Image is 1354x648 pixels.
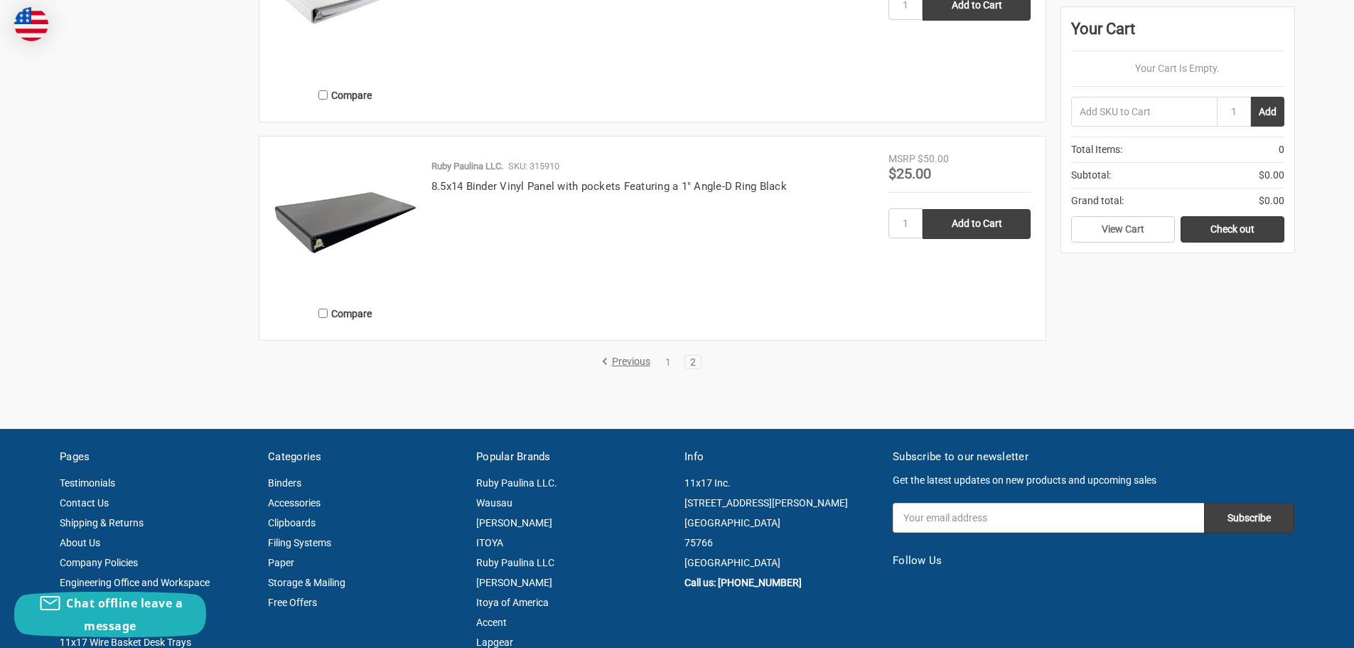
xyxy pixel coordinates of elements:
[476,477,557,489] a: Ruby Paulina LLC.
[1071,193,1124,208] span: Grand total:
[1204,503,1294,533] input: Subscribe
[893,553,1294,569] h5: Follow Us
[274,83,417,107] label: Compare
[888,152,915,166] div: MSRP
[60,497,109,509] a: Contact Us
[60,477,115,489] a: Testimonials
[684,449,878,465] h5: Info
[893,503,1204,533] input: Your email address
[14,592,206,637] button: Chat offline leave a message
[1071,168,1111,183] span: Subtotal:
[508,159,559,174] p: SKU: 315910
[318,309,328,318] input: Compare
[274,302,417,325] label: Compare
[893,473,1294,488] p: Get the latest updates on new products and upcoming sales
[1251,97,1284,127] button: Add
[476,517,552,529] a: [PERSON_NAME]
[268,537,331,548] a: Filing Systems
[1071,97,1217,127] input: Add SKU to Cart
[66,595,183,634] span: Chat offline leave a message
[14,7,48,41] img: duty and tax information for United States
[1071,216,1175,243] a: View Cart
[476,577,552,588] a: [PERSON_NAME]
[268,477,301,489] a: Binders
[888,165,931,182] span: $25.00
[274,152,417,294] img: 8.5x14 Binder Vinyl Panel with pockets Featuring a 1" Angle-D Ring Black
[893,449,1294,465] h5: Subscribe to our newsletter
[1259,168,1284,183] span: $0.00
[476,537,503,548] a: ITOYA
[60,517,144,529] a: Shipping & Returns
[476,617,507,628] a: Accent
[685,357,701,367] a: 2
[918,153,949,164] span: $50.00
[1279,142,1284,157] span: 0
[268,449,461,465] h5: Categories
[1181,216,1284,243] a: Check out
[60,557,138,568] a: Company Policies
[923,209,1031,239] input: Add to Cart
[1237,610,1354,648] iframe: Google Customer Reviews
[318,90,328,100] input: Compare
[60,449,253,465] h5: Pages
[476,497,512,509] a: Wausau
[268,557,294,568] a: Paper
[268,497,321,509] a: Accessories
[268,577,345,588] a: Storage & Mailing
[476,449,670,465] h5: Popular Brands
[60,637,191,648] a: 11x17 Wire Basket Desk Trays
[476,637,513,648] a: Lapgear
[601,356,655,368] a: Previous
[1259,193,1284,208] span: $0.00
[431,159,503,174] p: Ruby Paulina LLC.
[268,517,316,529] a: Clipboards
[476,597,549,608] a: Itoya of America
[1071,61,1284,76] p: Your Cart Is Empty.
[476,557,554,568] a: Ruby Paulina LLC
[268,597,317,608] a: Free Offers
[431,180,787,193] a: 8.5x14 Binder Vinyl Panel with pockets Featuring a 1" Angle-D Ring Black
[60,537,100,548] a: About Us
[1071,17,1284,51] div: Your Cart
[1071,142,1122,157] span: Total Items:
[684,473,878,573] address: 11x17 Inc. [STREET_ADDRESS][PERSON_NAME] [GEOGRAPHIC_DATA] 75766 [GEOGRAPHIC_DATA]
[660,357,676,367] a: 1
[684,577,802,588] a: Call us: [PHONE_NUMBER]
[60,577,210,608] a: Engineering Office and Workspace Information Magazine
